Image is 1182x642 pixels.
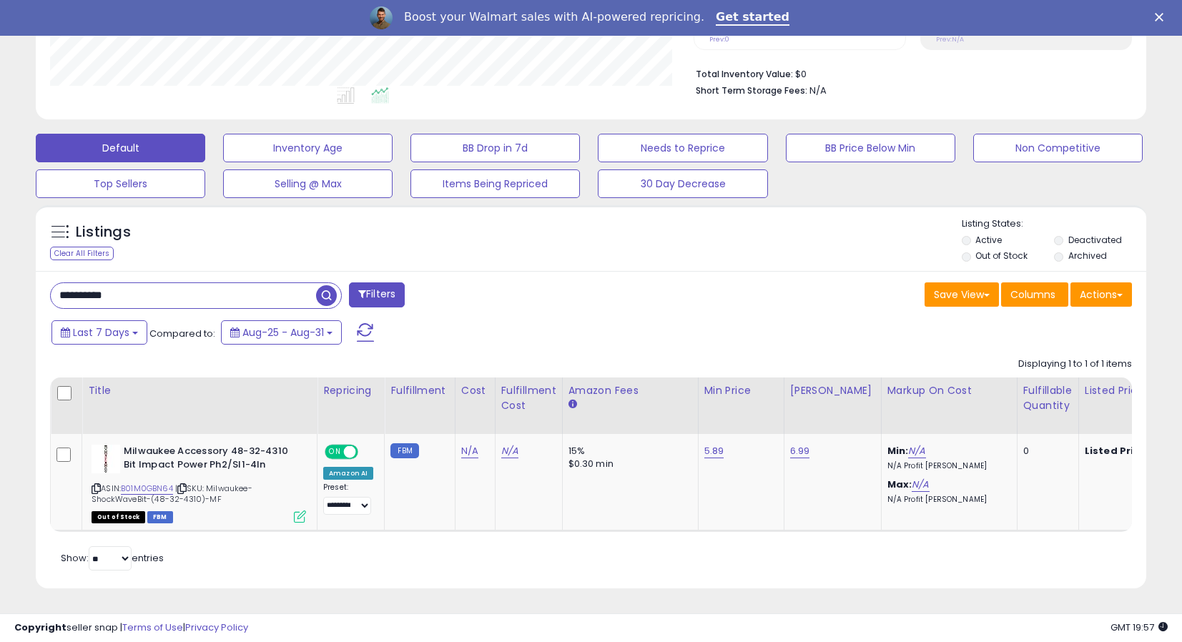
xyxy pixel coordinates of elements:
[887,495,1006,505] p: N/A Profit [PERSON_NAME]
[323,467,373,480] div: Amazon AI
[410,169,580,198] button: Items Being Repriced
[696,68,793,80] b: Total Inventory Value:
[242,325,324,340] span: Aug-25 - Aug-31
[973,134,1143,162] button: Non Competitive
[975,234,1002,246] label: Active
[912,478,929,492] a: N/A
[122,621,183,634] a: Terms of Use
[881,377,1017,434] th: The percentage added to the cost of goods (COGS) that forms the calculator for Min & Max prices.
[370,6,393,29] img: Profile image for Adrian
[76,222,131,242] h5: Listings
[185,621,248,634] a: Privacy Policy
[568,398,577,411] small: Amazon Fees.
[709,35,729,44] small: Prev: 0
[92,511,145,523] span: All listings that are currently out of stock and unavailable for purchase on Amazon
[92,445,120,473] img: 319I33v5wfL._SL40_.jpg
[410,134,580,162] button: BB Drop in 7d
[925,282,999,307] button: Save View
[1023,445,1068,458] div: 0
[887,478,912,491] b: Max:
[786,134,955,162] button: BB Price Below Min
[501,383,556,413] div: Fulfillment Cost
[323,383,378,398] div: Repricing
[568,445,687,458] div: 15%
[14,621,67,634] strong: Copyright
[568,383,692,398] div: Amazon Fees
[1068,250,1107,262] label: Archived
[1110,621,1168,634] span: 2025-09-11 19:57 GMT
[962,217,1146,231] p: Listing States:
[147,511,173,523] span: FBM
[51,320,147,345] button: Last 7 Days
[887,461,1006,471] p: N/A Profit [PERSON_NAME]
[61,551,164,565] span: Show: entries
[696,64,1121,82] li: $0
[50,247,114,260] div: Clear All Filters
[88,383,311,398] div: Title
[349,282,405,307] button: Filters
[356,446,379,458] span: OFF
[323,483,373,515] div: Preset:
[92,483,252,504] span: | SKU: Milwaukee-ShockWaveBit-(48-32-4310)-MF
[936,35,964,44] small: Prev: N/A
[73,325,129,340] span: Last 7 Days
[568,458,687,470] div: $0.30 min
[121,483,173,495] a: B01M0GBN64
[390,443,418,458] small: FBM
[790,444,810,458] a: 6.99
[223,134,393,162] button: Inventory Age
[92,445,306,521] div: ASIN:
[124,445,297,475] b: Milwaukee Accessory 48-32-4310 Bit Impact Power Ph2/Sl1-4In
[704,444,724,458] a: 5.89
[908,444,925,458] a: N/A
[975,250,1028,262] label: Out of Stock
[501,444,518,458] a: N/A
[598,134,767,162] button: Needs to Reprice
[223,169,393,198] button: Selling @ Max
[390,383,448,398] div: Fulfillment
[1001,282,1068,307] button: Columns
[1018,357,1132,371] div: Displaying 1 to 1 of 1 items
[598,169,767,198] button: 30 Day Decrease
[404,10,704,24] div: Boost your Walmart sales with AI-powered repricing.
[36,169,205,198] button: Top Sellers
[704,383,778,398] div: Min Price
[790,383,875,398] div: [PERSON_NAME]
[149,327,215,340] span: Compared to:
[14,621,248,635] div: seller snap | |
[461,383,489,398] div: Cost
[221,320,342,345] button: Aug-25 - Aug-31
[887,444,909,458] b: Min:
[696,84,807,97] b: Short Term Storage Fees:
[326,446,344,458] span: ON
[1068,234,1122,246] label: Deactivated
[1155,13,1169,21] div: Close
[1010,287,1055,302] span: Columns
[716,10,789,26] a: Get started
[809,84,827,97] span: N/A
[1023,383,1073,413] div: Fulfillable Quantity
[1070,282,1132,307] button: Actions
[1085,444,1150,458] b: Listed Price:
[887,383,1011,398] div: Markup on Cost
[461,444,478,458] a: N/A
[36,134,205,162] button: Default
